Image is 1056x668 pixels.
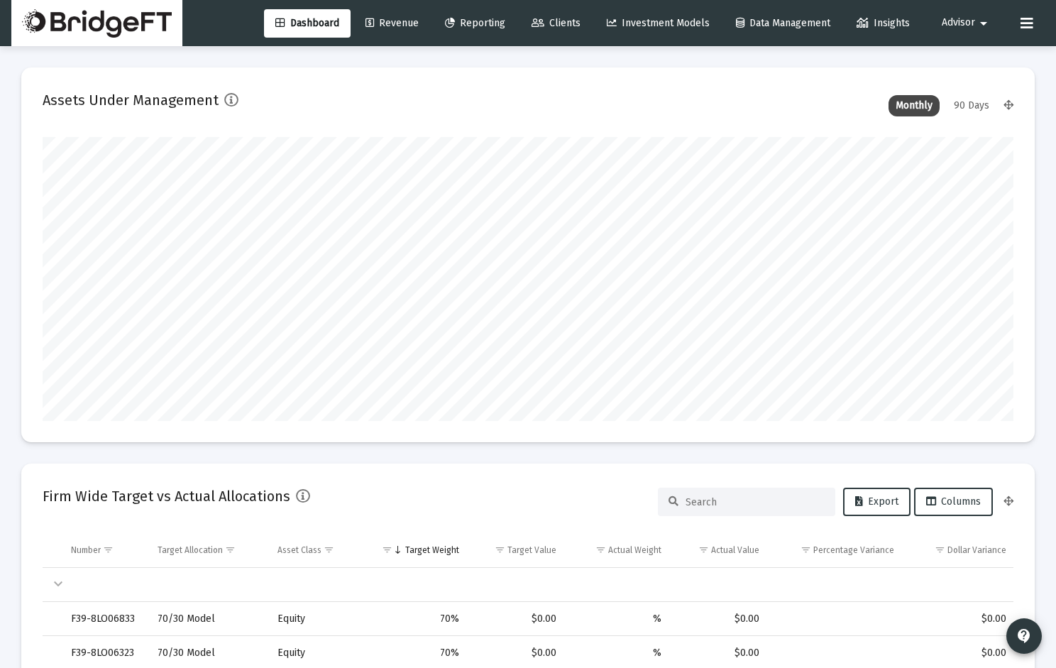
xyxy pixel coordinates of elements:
[264,9,351,38] a: Dashboard
[571,646,661,660] div: %
[275,17,339,29] span: Dashboard
[571,612,661,626] div: %
[843,488,911,516] button: Export
[445,17,505,29] span: Reporting
[369,612,459,626] div: 70%
[889,95,940,116] div: Monthly
[608,544,661,556] div: Actual Weight
[150,533,270,567] td: Column Target Allocation
[711,544,759,556] div: Actual Value
[908,612,1006,626] div: $0.00
[607,17,710,29] span: Investment Models
[43,89,219,111] h2: Assets Under Management
[64,602,150,636] td: F39-8LO06833
[975,9,992,38] mat-icon: arrow_drop_down
[507,544,556,556] div: Target Value
[520,9,592,38] a: Clients
[158,544,223,556] div: Target Allocation
[908,646,1006,660] div: $0.00
[43,568,64,602] td: Collapse
[698,544,709,555] span: Show filter options for column 'Actual Value'
[855,495,898,508] span: Export
[270,533,362,567] td: Column Asset Class
[1016,628,1033,645] mat-icon: contact_support
[495,544,505,555] span: Show filter options for column 'Target Value'
[942,17,975,29] span: Advisor
[725,9,842,38] a: Data Management
[434,9,517,38] a: Reporting
[354,9,430,38] a: Revenue
[365,17,419,29] span: Revenue
[43,485,290,508] h2: Firm Wide Target vs Actual Allocations
[947,95,996,116] div: 90 Days
[532,17,581,29] span: Clients
[225,544,236,555] span: Show filter options for column 'Target Allocation'
[466,533,563,567] td: Column Target Value
[926,495,981,508] span: Columns
[801,544,811,555] span: Show filter options for column 'Percentage Variance'
[925,9,1009,37] button: Advisor
[766,533,902,567] td: Column Percentage Variance
[947,544,1006,556] div: Dollar Variance
[473,612,556,626] div: $0.00
[103,544,114,555] span: Show filter options for column 'Number'
[676,612,759,626] div: $0.00
[382,544,392,555] span: Show filter options for column 'Target Weight'
[64,533,150,567] td: Column Number
[150,602,270,636] td: 70/30 Model
[845,9,921,38] a: Insights
[686,496,825,508] input: Search
[270,602,362,636] td: Equity
[935,544,945,555] span: Show filter options for column 'Dollar Variance'
[901,533,1013,567] td: Column Dollar Variance
[71,544,101,556] div: Number
[277,544,321,556] div: Asset Class
[595,544,606,555] span: Show filter options for column 'Actual Weight'
[473,646,556,660] div: $0.00
[857,17,910,29] span: Insights
[22,9,172,38] img: Dashboard
[595,9,721,38] a: Investment Models
[362,533,466,567] td: Column Target Weight
[669,533,766,567] td: Column Actual Value
[736,17,830,29] span: Data Management
[813,544,894,556] div: Percentage Variance
[405,544,459,556] div: Target Weight
[369,646,459,660] div: 70%
[563,533,668,567] td: Column Actual Weight
[676,646,759,660] div: $0.00
[324,544,334,555] span: Show filter options for column 'Asset Class'
[914,488,993,516] button: Columns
